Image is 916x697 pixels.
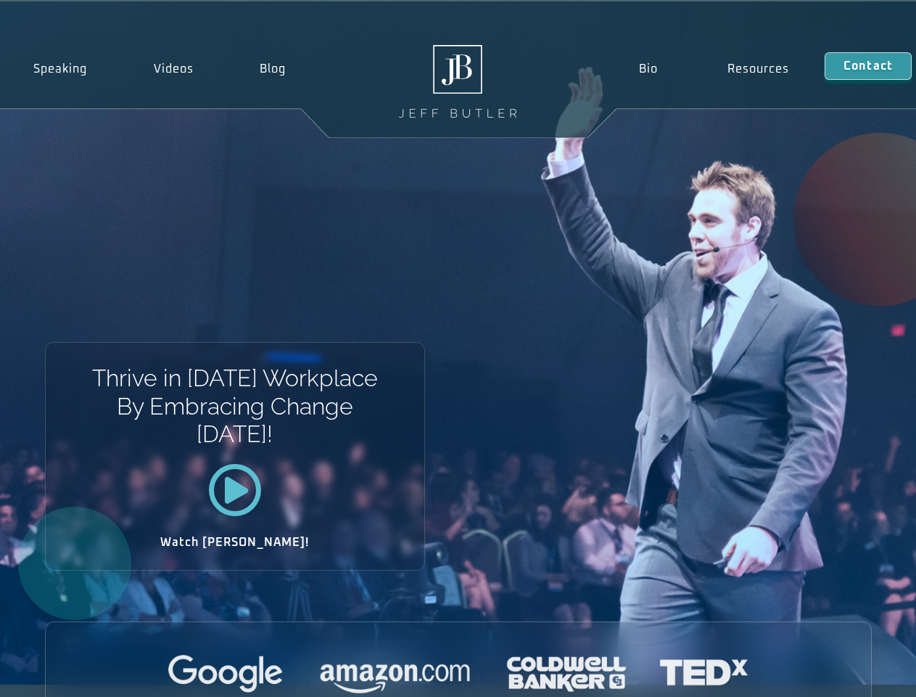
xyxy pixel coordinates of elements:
nav: Menu [603,52,824,86]
h1: Thrive in [DATE] Workplace By Embracing Change [DATE]! [91,364,379,448]
span: Contact [843,60,893,72]
a: Blog [226,52,319,86]
h2: Watch [PERSON_NAME]! [96,537,374,548]
a: Contact [825,52,912,80]
a: Resources [693,52,825,86]
a: Bio [603,52,693,86]
a: Videos [120,52,227,86]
